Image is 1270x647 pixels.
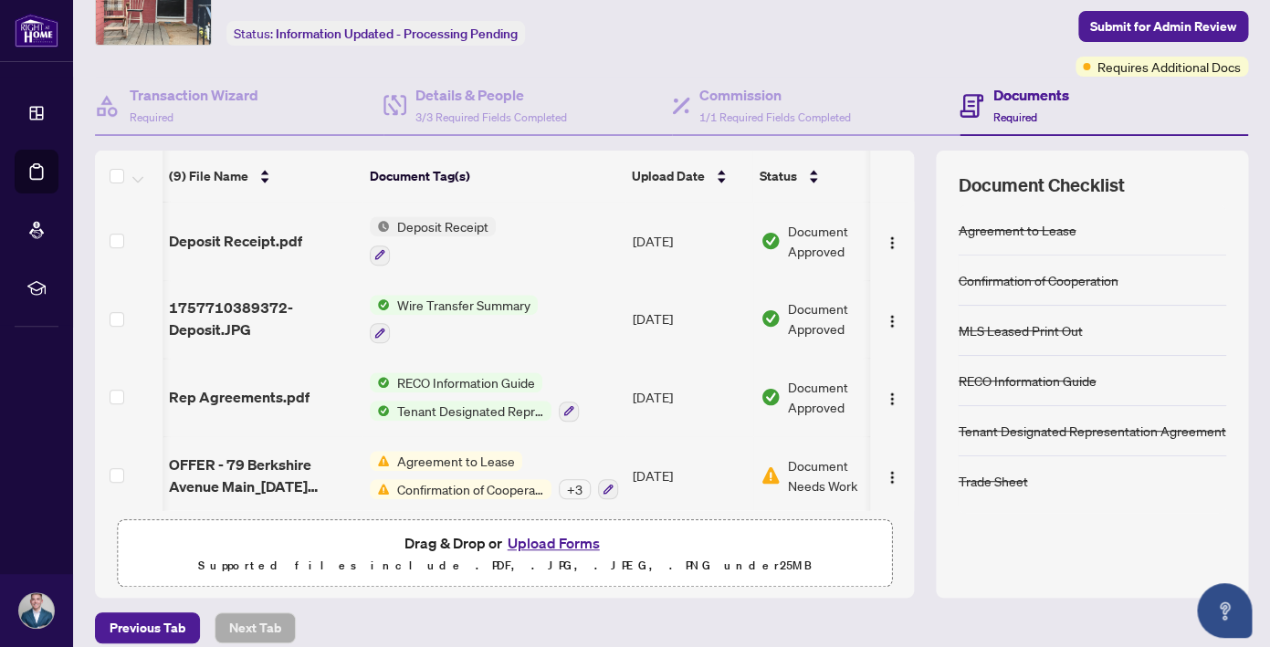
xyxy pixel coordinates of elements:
[885,235,899,250] img: Logo
[370,295,538,344] button: Status IconWire Transfer Summary
[502,531,605,555] button: Upload Forms
[370,372,579,422] button: Status IconRECO Information GuideStatus IconTenant Designated Representation Agreement
[404,531,605,555] span: Drag & Drop or
[958,421,1225,441] div: Tenant Designated Representation Agreement
[19,593,54,628] img: Profile Icon
[118,520,891,588] span: Drag & Drop orUpload FormsSupported files include .PDF, .JPG, .JPEG, .PNG under25MB
[390,372,542,392] span: RECO Information Guide
[110,613,185,642] span: Previous Tab
[1078,11,1248,42] button: Submit for Admin Review
[370,295,390,315] img: Status Icon
[885,470,899,485] img: Logo
[885,314,899,329] img: Logo
[370,451,618,500] button: Status IconAgreement to LeaseStatus IconConfirmation of Cooperation+3
[625,151,752,202] th: Upload Date
[761,387,781,407] img: Document Status
[162,151,362,202] th: (9) File Name
[958,471,1027,491] div: Trade Sheet
[169,454,355,497] span: OFFER - 79 Berkshire Avenue Main_[DATE] 18_06_59.pdf
[1097,57,1241,77] span: Requires Additional Docs
[226,21,525,46] div: Status:
[958,220,1076,240] div: Agreement to Lease
[370,401,390,421] img: Status Icon
[788,377,901,417] span: Document Approved
[370,216,390,236] img: Status Icon
[958,370,1096,391] div: RECO Information Guide
[129,555,880,577] p: Supported files include .PDF, .JPG, .JPEG, .PNG under 25 MB
[788,455,883,496] span: Document Needs Work
[1197,583,1252,638] button: Open asap
[15,14,58,47] img: logo
[788,298,901,339] span: Document Approved
[559,479,591,499] div: + 3
[1090,12,1236,41] span: Submit for Admin Review
[958,270,1118,290] div: Confirmation of Cooperation
[169,297,355,340] span: 1757710389372-Deposit.JPG
[760,166,797,186] span: Status
[625,436,753,515] td: [DATE]
[370,216,496,266] button: Status IconDeposit Receipt
[130,84,258,106] h4: Transaction Wizard
[390,401,551,421] span: Tenant Designated Representation Agreement
[390,479,551,499] span: Confirmation of Cooperation
[632,166,705,186] span: Upload Date
[130,110,173,124] span: Required
[761,231,781,251] img: Document Status
[752,151,908,202] th: Status
[169,386,310,408] span: Rep Agreements.pdf
[390,216,496,236] span: Deposit Receipt
[877,226,907,256] button: Logo
[992,84,1068,106] h4: Documents
[362,151,625,202] th: Document Tag(s)
[370,479,390,499] img: Status Icon
[625,202,753,280] td: [DATE]
[415,84,567,106] h4: Details & People
[215,612,296,643] button: Next Tab
[276,26,518,42] span: Information Updated - Processing Pending
[699,84,851,106] h4: Commission
[992,110,1036,124] span: Required
[885,391,899,406] img: Logo
[625,280,753,359] td: [DATE]
[877,382,907,412] button: Logo
[877,304,907,333] button: Logo
[390,451,522,471] span: Agreement to Lease
[761,465,781,485] img: Document Status
[958,320,1082,340] div: MLS Leased Print Out
[169,230,302,252] span: Deposit Receipt.pdf
[370,372,390,392] img: Status Icon
[169,166,248,186] span: (9) File Name
[958,172,1124,198] span: Document Checklist
[699,110,851,124] span: 1/1 Required Fields Completed
[415,110,567,124] span: 3/3 Required Fields Completed
[788,221,901,261] span: Document Approved
[761,308,781,329] img: Document Status
[370,451,390,471] img: Status Icon
[95,612,200,643] button: Previous Tab
[625,358,753,436] td: [DATE]
[877,461,907,490] button: Logo
[390,295,538,315] span: Wire Transfer Summary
